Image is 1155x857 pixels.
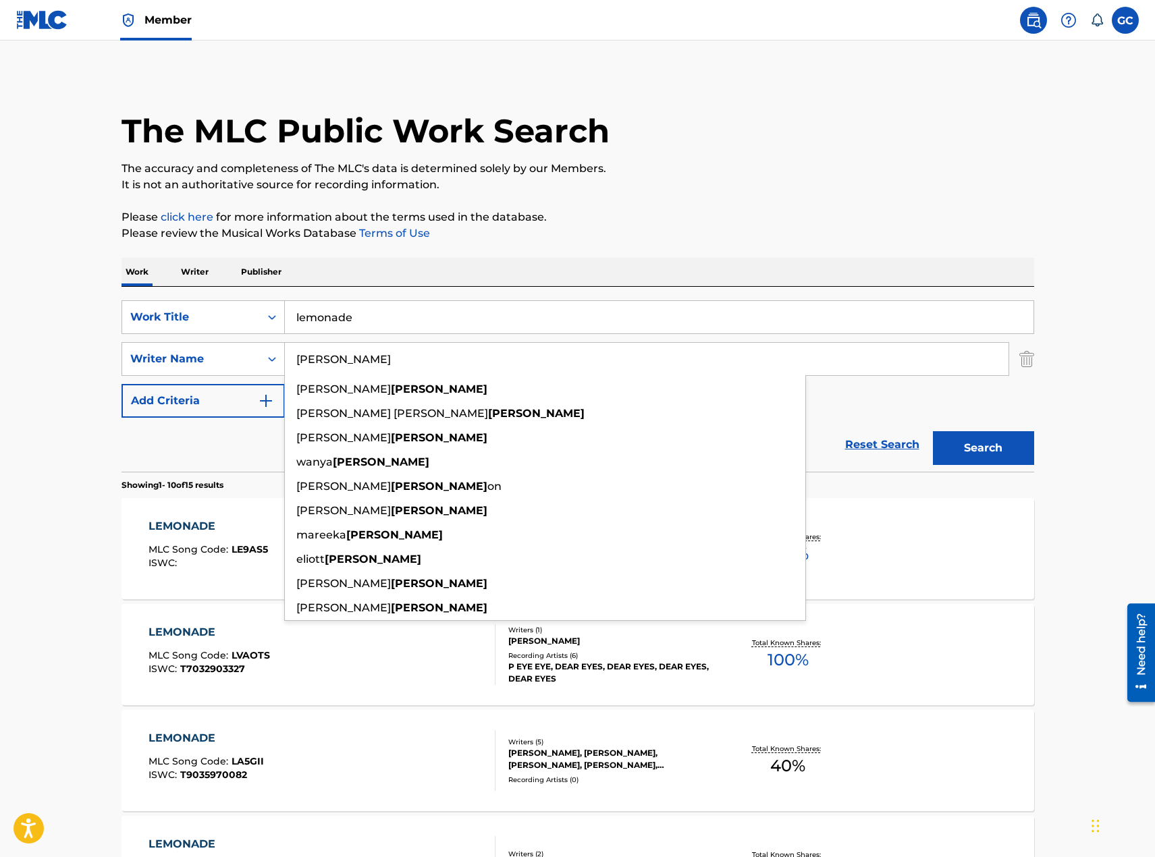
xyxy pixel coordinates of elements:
span: [PERSON_NAME] [296,601,391,614]
div: LEMONADE [149,518,268,534]
p: Showing 1 - 10 of 15 results [122,479,223,491]
div: User Menu [1112,7,1139,34]
p: Work [122,258,153,286]
strong: [PERSON_NAME] [391,601,487,614]
span: Member [144,12,192,28]
strong: [PERSON_NAME] [346,528,443,541]
span: [PERSON_NAME] [296,431,391,444]
span: 100 % [768,648,809,672]
img: Top Rightsholder [120,12,136,28]
div: Writers ( 5 ) [508,737,712,747]
strong: [PERSON_NAME] [488,407,585,420]
div: Drag [1092,806,1100,846]
div: [PERSON_NAME] [508,635,712,647]
span: ISWC : [149,769,180,781]
span: ISWC : [149,663,180,675]
div: LEMONADE [149,836,266,852]
p: Publisher [237,258,286,286]
p: Writer [177,258,213,286]
span: ISWC : [149,557,180,569]
span: on [487,480,502,493]
span: 40 % [770,754,805,778]
button: Search [933,431,1034,465]
span: [PERSON_NAME] [296,504,391,517]
a: Public Search [1020,7,1047,34]
span: MLC Song Code : [149,543,232,555]
div: Writers ( 1 ) [508,625,712,635]
div: Writer Name [130,351,252,367]
p: Please review the Musical Works Database [122,225,1034,242]
strong: [PERSON_NAME] [391,480,487,493]
span: mareeka [296,528,346,541]
p: It is not an authoritative source for recording information. [122,177,1034,193]
div: Help [1055,7,1082,34]
span: eliott [296,553,325,565]
img: help [1060,12,1077,28]
span: LA5GII [232,755,264,767]
h1: The MLC Public Work Search [122,111,610,151]
iframe: Chat Widget [1087,792,1155,857]
a: LEMONADEMLC Song Code:LA5GIIISWC:T9035970082Writers (5)[PERSON_NAME], [PERSON_NAME], [PERSON_NAME... [122,710,1034,811]
div: Recording Artists ( 0 ) [508,775,712,785]
img: Delete Criterion [1019,342,1034,376]
img: MLC Logo [16,10,68,30]
a: LEMONADEMLC Song Code:LVAOTSISWC:T7032903327Writers (1)[PERSON_NAME]Recording Artists (6)P EYE EY... [122,604,1034,705]
span: wanya [296,455,333,468]
a: click here [161,211,213,223]
div: LEMONADE [149,730,264,746]
p: The accuracy and completeness of The MLC's data is determined solely by our Members. [122,161,1034,177]
div: P EYE EYE, DEAR EYES, DEAR EYES, DEAR EYES, DEAR EYES [508,661,712,685]
a: Reset Search [838,430,926,460]
span: T7032903327 [180,663,245,675]
strong: [PERSON_NAME] [333,455,429,468]
strong: [PERSON_NAME] [391,383,487,395]
strong: [PERSON_NAME] [391,577,487,590]
p: Total Known Shares: [752,744,824,754]
a: Terms of Use [356,227,430,240]
p: Please for more information about the terms used in the database. [122,209,1034,225]
strong: [PERSON_NAME] [391,504,487,517]
span: T9035970082 [180,769,247,781]
strong: [PERSON_NAME] [391,431,487,444]
img: 9d2ae6d4665cec9f34b9.svg [258,393,274,409]
span: MLC Song Code : [149,649,232,661]
div: Recording Artists ( 6 ) [508,651,712,661]
span: LVAOTS [232,649,270,661]
div: LEMONADE [149,624,270,640]
span: [PERSON_NAME] [PERSON_NAME] [296,407,488,420]
img: search [1025,12,1042,28]
form: Search Form [122,300,1034,472]
button: Add Criteria [122,384,285,418]
a: LEMONADEMLC Song Code:LE9AS5ISWC:Writers (4)[PERSON_NAME] [PERSON_NAME], [PERSON_NAME], [PERSON_N... [122,498,1034,599]
span: [PERSON_NAME] [296,480,391,493]
span: LE9AS5 [232,543,268,555]
span: [PERSON_NAME] [296,383,391,395]
div: Notifications [1090,13,1104,27]
div: Work Title [130,309,252,325]
p: Total Known Shares: [752,638,824,648]
strong: [PERSON_NAME] [325,553,421,565]
span: MLC Song Code : [149,755,232,767]
span: [PERSON_NAME] [296,577,391,590]
iframe: Resource Center [1117,599,1155,707]
div: [PERSON_NAME], [PERSON_NAME], [PERSON_NAME], [PERSON_NAME], [PERSON_NAME] [508,747,712,771]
